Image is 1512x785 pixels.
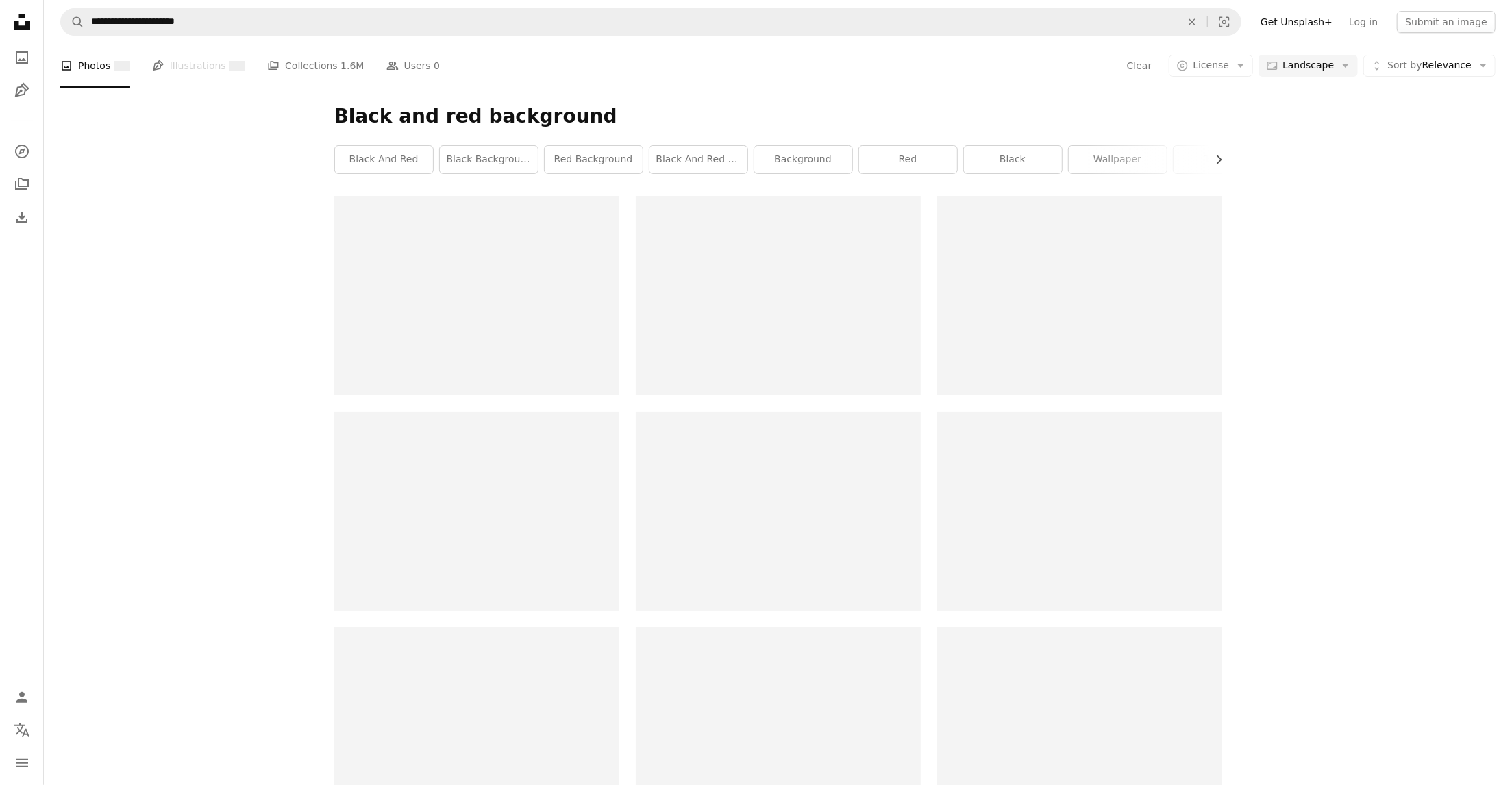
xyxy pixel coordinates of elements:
[1208,9,1241,35] button: Visual search
[859,146,957,173] a: red
[60,8,1241,36] form: Find visuals sitewide
[8,138,36,165] a: Explore
[1174,146,1272,173] a: texture
[1363,55,1496,77] button: Sort byRelevance
[1259,55,1358,77] button: Landscape
[334,104,1222,129] h1: Black and red background
[1282,59,1334,73] span: Landscape
[545,146,643,173] a: red background
[1206,146,1222,173] button: scroll list to the right
[8,44,36,71] a: Photos
[1397,11,1496,33] button: Submit an image
[1387,60,1422,71] span: Sort by
[1126,55,1153,77] button: Clear
[649,146,747,173] a: black and red wallpaper
[1069,146,1167,173] a: wallpaper
[8,203,36,231] a: Download History
[1177,9,1207,35] button: Clear
[267,44,364,88] a: Collections 1.6M
[964,146,1062,173] a: black
[434,58,440,73] span: 0
[754,146,852,173] a: background
[8,717,36,744] button: Language
[1193,60,1229,71] span: License
[1387,59,1472,73] span: Relevance
[152,44,245,88] a: Illustrations
[8,77,36,104] a: Illustrations
[8,684,36,711] a: Log in / Sign up
[1252,11,1341,33] a: Get Unsplash+
[340,58,364,73] span: 1.6M
[386,44,441,88] a: Users 0
[8,8,36,38] a: Home — Unsplash
[8,171,36,198] a: Collections
[8,749,36,777] button: Menu
[440,146,538,173] a: black background
[335,146,433,173] a: black and red
[61,9,84,35] button: Search Unsplash
[1341,11,1386,33] a: Log in
[1169,55,1253,77] button: License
